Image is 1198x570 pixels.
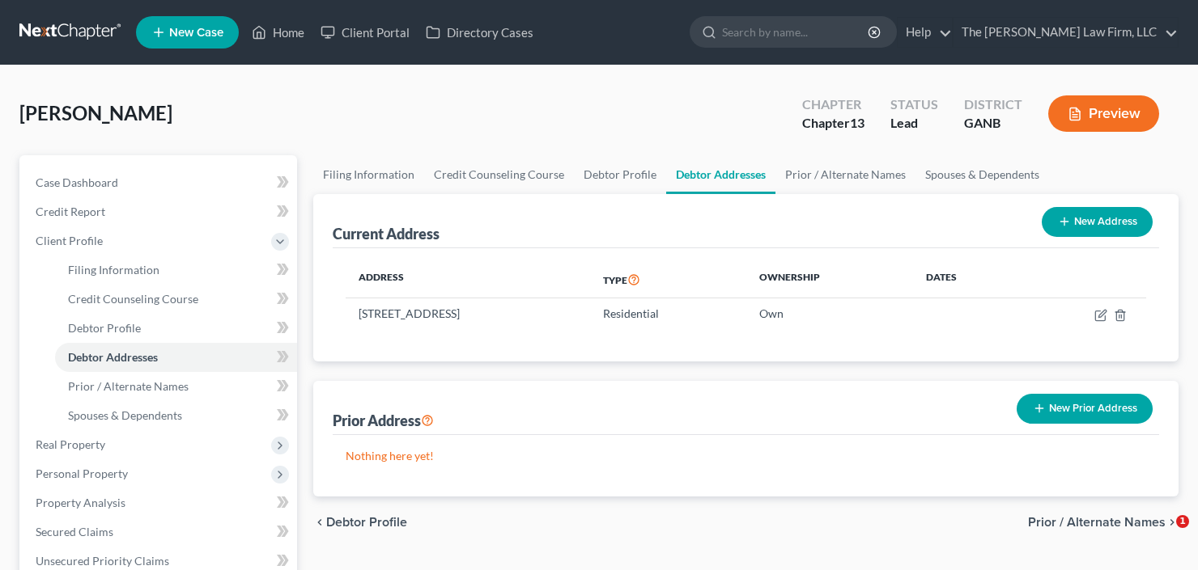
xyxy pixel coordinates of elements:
td: Residential [590,298,747,329]
a: Filing Information [55,255,297,285]
a: Debtor Profile [55,314,297,343]
th: Ownership [746,261,912,298]
span: New Case [169,27,223,39]
a: Spouses & Dependents [55,401,297,430]
div: Status [890,95,938,114]
a: Directory Cases [418,18,542,47]
a: Credit Counseling Course [424,155,574,194]
span: Credit Counseling Course [68,292,198,306]
td: [STREET_ADDRESS] [346,298,590,329]
a: Property Analysis [23,488,297,517]
a: Spouses & Dependents [915,155,1049,194]
div: District [964,95,1022,114]
i: chevron_left [313,516,326,529]
th: Address [346,261,590,298]
a: Prior / Alternate Names [55,372,297,401]
a: Credit Counseling Course [55,285,297,314]
span: Debtor Profile [326,516,407,529]
span: Debtor Addresses [68,350,158,364]
a: Client Portal [312,18,418,47]
span: Prior / Alternate Names [68,379,189,393]
div: Current Address [333,224,440,243]
a: Secured Claims [23,517,297,547]
button: New Address [1042,207,1153,237]
span: Property Analysis [36,496,125,509]
a: Case Dashboard [23,168,297,197]
div: GANB [964,114,1022,133]
td: Own [746,298,912,329]
a: Debtor Profile [574,155,666,194]
span: Spouses & Dependents [68,408,182,422]
input: Search by name... [722,17,870,47]
span: Unsecured Priority Claims [36,554,169,568]
span: Prior / Alternate Names [1028,516,1166,529]
iframe: Intercom live chat [1143,515,1182,554]
span: Filing Information [68,263,159,277]
a: Debtor Addresses [55,343,297,372]
span: Credit Report [36,205,105,218]
a: Prior / Alternate Names [775,155,915,194]
span: Personal Property [36,467,128,480]
div: Chapter [802,95,865,114]
th: Type [590,261,747,298]
div: Prior Address [333,411,434,430]
div: Chapter [802,114,865,133]
span: 13 [850,115,865,130]
button: Prior / Alternate Names chevron_right [1028,516,1179,529]
span: Secured Claims [36,525,113,538]
th: Dates [913,261,1022,298]
span: 1 [1176,515,1189,528]
p: Nothing here yet! [346,448,1146,464]
a: Help [898,18,952,47]
span: Client Profile [36,234,103,247]
a: Debtor Addresses [666,155,775,194]
span: Real Property [36,437,105,451]
span: Case Dashboard [36,175,118,189]
button: chevron_left Debtor Profile [313,516,407,529]
div: Lead [890,114,938,133]
button: New Prior Address [1017,394,1153,424]
a: The [PERSON_NAME] Law Firm, LLC [954,18,1178,47]
span: Debtor Profile [68,321,141,335]
a: Credit Report [23,197,297,226]
button: Preview [1048,95,1159,132]
a: Filing Information [313,155,424,194]
a: Home [244,18,312,47]
span: [PERSON_NAME] [19,101,172,125]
